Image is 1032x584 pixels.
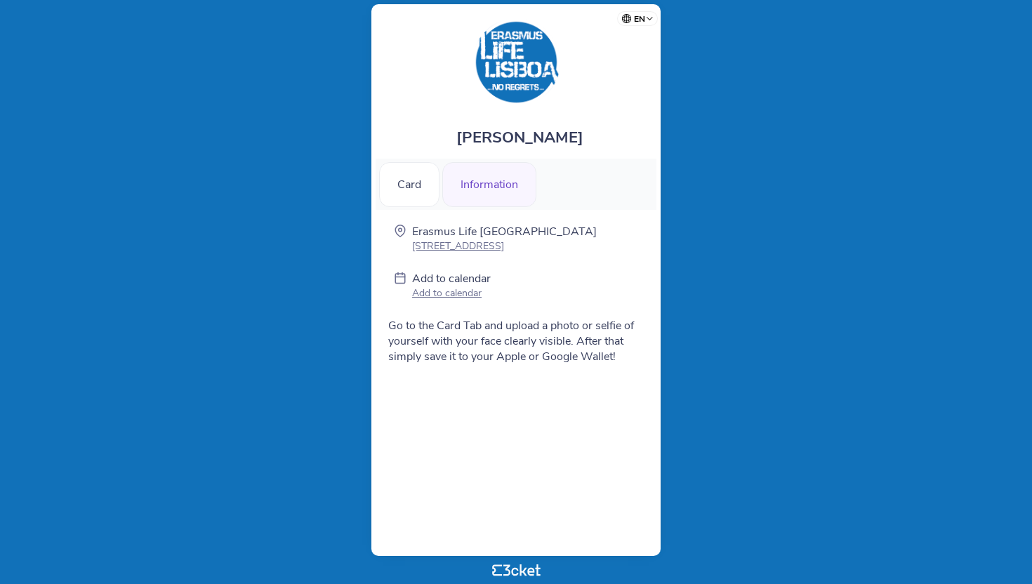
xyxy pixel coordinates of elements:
[456,127,583,148] span: [PERSON_NAME]
[472,18,560,106] img: Erasmus Life Lisboa Card 2025
[412,239,597,253] p: [STREET_ADDRESS]
[412,271,491,286] p: Add to calendar
[412,224,597,253] a: Erasmus Life [GEOGRAPHIC_DATA] [STREET_ADDRESS]
[379,162,439,207] div: Card
[442,162,536,207] div: Information
[442,175,536,191] a: Information
[388,318,634,364] span: Go to the Card Tab and upload a photo or selfie of yourself with your face clearly visible. After...
[379,175,439,191] a: Card
[412,286,491,300] p: Add to calendar
[412,224,597,239] p: Erasmus Life [GEOGRAPHIC_DATA]
[412,271,491,303] a: Add to calendar Add to calendar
